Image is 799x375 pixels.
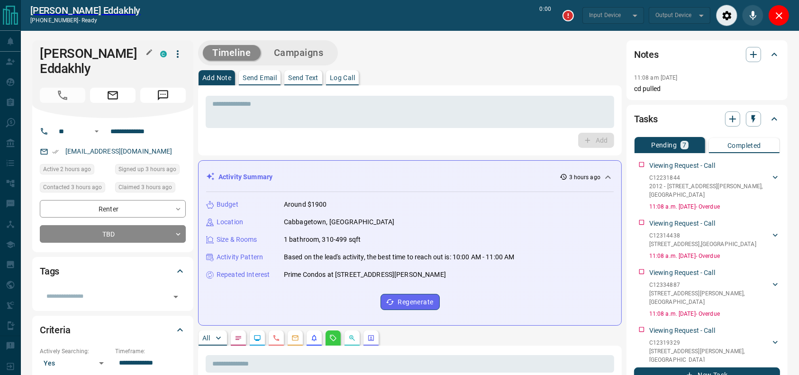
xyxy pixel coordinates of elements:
button: Regenerate [381,294,440,310]
div: Tags [40,260,186,283]
span: Call [40,88,85,103]
div: Tasks [634,108,780,130]
p: Activity Summary [218,172,272,182]
svg: Emails [291,334,299,342]
svg: Opportunities [348,334,356,342]
h2: Criteria [40,322,71,338]
p: Timeframe: [115,347,186,356]
p: 11:08 a.m. [DATE] - Overdue [649,310,780,318]
svg: Notes [235,334,242,342]
p: C12334887 [649,281,771,289]
p: Cabbagetown, [GEOGRAPHIC_DATA] [284,217,394,227]
div: condos.ca [160,51,167,57]
p: C12319329 [649,338,771,347]
p: 0:00 [540,5,551,26]
div: Notes [634,43,780,66]
div: Criteria [40,319,186,341]
p: Viewing Request - Call [649,326,715,336]
p: Viewing Request - Call [649,161,715,171]
p: [PHONE_NUMBER] - [30,16,140,25]
p: Viewing Request - Call [649,219,715,229]
div: Close [768,5,790,26]
p: C12314438 [649,231,756,240]
svg: Lead Browsing Activity [254,334,261,342]
p: Actively Searching: [40,347,110,356]
p: [STREET_ADDRESS][PERSON_NAME] , [GEOGRAPHIC_DATA] [649,289,771,306]
div: TBD [40,225,186,243]
p: Around $1900 [284,200,327,210]
div: C12334887[STREET_ADDRESS][PERSON_NAME],[GEOGRAPHIC_DATA] [649,279,780,308]
span: Contacted 3 hours ago [43,183,102,192]
p: Pending [651,142,677,148]
h1: [PERSON_NAME] Eddakhly [40,46,146,76]
h2: Tags [40,264,59,279]
span: Active 2 hours ago [43,165,91,174]
p: Based on the lead's activity, the best time to reach out is: 10:00 AM - 11:00 AM [284,252,515,262]
svg: Listing Alerts [310,334,318,342]
p: 7 [682,142,686,148]
a: [PERSON_NAME] Eddakhly [30,5,140,16]
p: 3 hours ago [569,173,600,182]
svg: Email Verified [52,148,59,155]
p: [STREET_ADDRESS] , [GEOGRAPHIC_DATA] [649,240,756,248]
p: 1 bathroom, 310-499 sqft [284,235,361,245]
p: 11:08 a.m. [DATE] - Overdue [649,202,780,211]
p: [STREET_ADDRESS][PERSON_NAME] , [GEOGRAPHIC_DATA] [649,347,771,364]
svg: Agent Actions [367,334,375,342]
span: ready [82,17,98,24]
p: C12231844 [649,174,771,182]
p: Size & Rooms [217,235,257,245]
div: Activity Summary3 hours ago [206,168,614,186]
div: Audio Settings [716,5,737,26]
button: Timeline [203,45,261,61]
button: Open [91,126,102,137]
p: Add Note [202,74,231,81]
p: 11:08 a.m. [DATE] - Overdue [649,252,780,260]
p: All [202,335,210,341]
h2: Tasks [634,111,658,127]
svg: Requests [329,334,337,342]
div: Yes [40,356,110,371]
div: Tue Aug 12 2025 [40,164,110,177]
svg: Calls [272,334,280,342]
p: Location [217,217,243,227]
p: cd pulled [634,84,780,94]
div: Renter [40,200,186,218]
div: Tue Aug 12 2025 [40,182,110,195]
div: Tue Aug 12 2025 [115,182,186,195]
p: Repeated Interest [217,270,270,280]
p: Completed [727,142,761,149]
div: C122318442012 - [STREET_ADDRESS][PERSON_NAME],[GEOGRAPHIC_DATA] [649,172,780,201]
span: Claimed 3 hours ago [118,183,172,192]
span: Signed up 3 hours ago [118,165,176,174]
button: Campaigns [264,45,333,61]
button: Open [169,290,182,303]
p: Send Text [288,74,318,81]
p: Activity Pattern [217,252,263,262]
p: Budget [217,200,238,210]
p: Log Call [330,74,355,81]
p: Send Email [243,74,277,81]
div: Tue Aug 12 2025 [115,164,186,177]
div: C12319329[STREET_ADDRESS][PERSON_NAME],[GEOGRAPHIC_DATA] [649,337,780,366]
div: Mute [742,5,763,26]
div: C12314438[STREET_ADDRESS],[GEOGRAPHIC_DATA] [649,229,780,250]
span: Email [90,88,136,103]
h2: Notes [634,47,659,62]
p: 2012 - [STREET_ADDRESS][PERSON_NAME] , [GEOGRAPHIC_DATA] [649,182,771,199]
p: 11:08 am [DATE] [634,74,678,81]
a: [EMAIL_ADDRESS][DOMAIN_NAME] [65,147,173,155]
p: Prime Condos at [STREET_ADDRESS][PERSON_NAME] [284,270,446,280]
p: Viewing Request - Call [649,268,715,278]
span: Message [140,88,186,103]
